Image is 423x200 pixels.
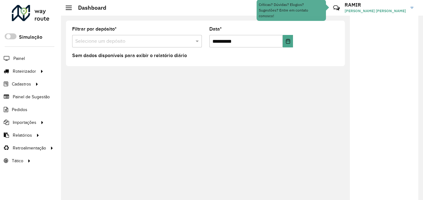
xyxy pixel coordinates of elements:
[13,94,50,100] span: Painel de Sugestão
[12,81,31,87] span: Cadastros
[19,33,42,41] label: Simulação
[13,132,32,139] span: Relatórios
[345,8,406,14] span: [PERSON_NAME] [PERSON_NAME]
[330,1,343,15] a: Contato Rápido
[283,35,293,47] button: Choose Date
[345,2,406,8] h3: RAMIR
[12,158,23,164] span: Tático
[72,52,187,59] label: Sem dados disponíveis para exibir o relatório diário
[209,25,222,33] label: Data
[13,119,36,126] span: Importações
[72,4,106,11] h2: Dashboard
[72,25,117,33] label: Filtrar por depósito
[13,68,36,75] span: Roteirizador
[12,106,27,113] span: Pedidos
[13,55,25,62] span: Painel
[13,145,46,151] span: Retroalimentação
